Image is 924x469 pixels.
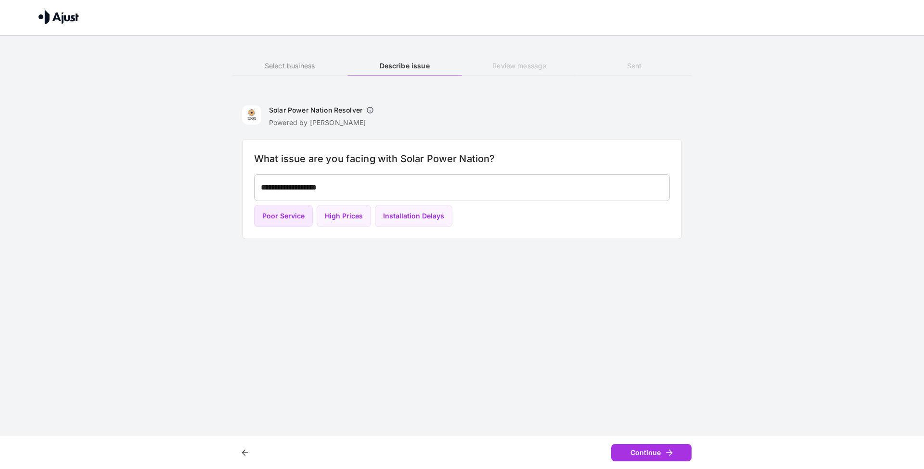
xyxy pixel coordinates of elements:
[254,205,313,228] button: Poor Service
[254,151,670,166] h6: What issue are you facing with Solar Power Nation?
[611,444,692,462] button: Continue
[347,61,462,71] h6: Describe issue
[38,10,79,24] img: Ajust
[375,205,452,228] button: Installation Delays
[317,205,371,228] button: High Prices
[269,105,362,115] h6: Solar Power Nation Resolver
[577,61,692,71] h6: Sent
[232,61,347,71] h6: Select business
[462,61,577,71] h6: Review message
[269,118,378,127] p: Powered by [PERSON_NAME]
[242,105,261,125] img: Solar Power Nation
